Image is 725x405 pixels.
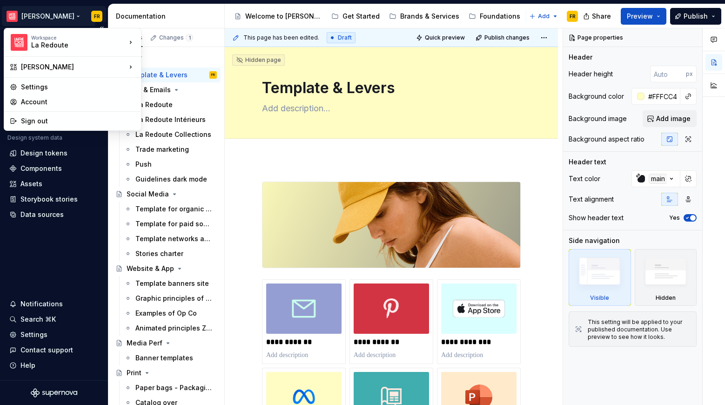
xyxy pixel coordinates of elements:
div: [PERSON_NAME] [21,62,126,72]
div: Workspace [31,35,126,40]
div: Sign out [21,116,135,126]
div: Settings [21,82,135,92]
div: Account [21,97,135,107]
img: f15b4b9a-d43c-4bd8-bdfb-9b20b89b7814.png [11,34,27,51]
div: La Redoute [31,40,110,50]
